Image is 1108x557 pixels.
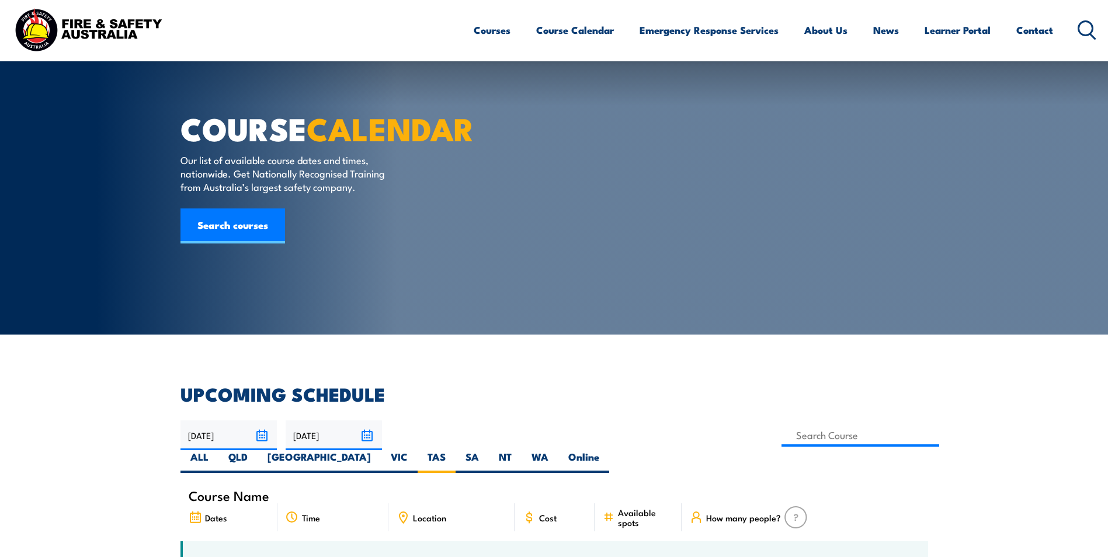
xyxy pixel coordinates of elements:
span: Course Name [189,490,269,500]
a: Search courses [180,208,285,243]
label: WA [522,450,558,473]
label: Online [558,450,609,473]
strong: CALENDAR [307,103,474,152]
label: SA [456,450,489,473]
label: QLD [218,450,258,473]
a: News [873,15,899,46]
a: Learner Portal [925,15,991,46]
a: Emergency Response Services [640,15,779,46]
span: Available spots [618,507,673,527]
input: Search Course [781,424,940,447]
span: Location [413,513,446,523]
span: Cost [539,513,557,523]
a: Contact [1016,15,1053,46]
label: VIC [381,450,418,473]
h2: UPCOMING SCHEDULE [180,385,928,402]
h1: COURSE [180,114,469,142]
label: NT [489,450,522,473]
span: Time [302,513,320,523]
a: Course Calendar [536,15,614,46]
input: From date [180,420,277,450]
p: Our list of available course dates and times, nationwide. Get Nationally Recognised Training from... [180,153,394,194]
label: TAS [418,450,456,473]
input: To date [286,420,382,450]
span: How many people? [706,513,781,523]
a: Courses [474,15,510,46]
a: About Us [804,15,848,46]
label: ALL [180,450,218,473]
span: Dates [205,513,227,523]
label: [GEOGRAPHIC_DATA] [258,450,381,473]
